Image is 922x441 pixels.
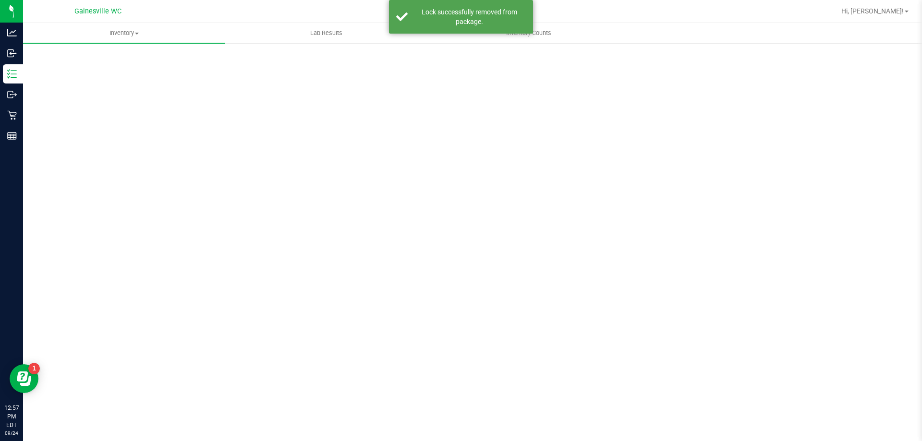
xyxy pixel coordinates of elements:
[7,69,17,79] inline-svg: Inventory
[10,364,38,393] iframe: Resource center
[7,90,17,99] inline-svg: Outbound
[841,7,904,15] span: Hi, [PERSON_NAME]!
[23,23,225,43] a: Inventory
[28,363,40,374] iframe: Resource center unread badge
[7,131,17,141] inline-svg: Reports
[297,29,355,37] span: Lab Results
[4,404,19,429] p: 12:57 PM EDT
[7,48,17,58] inline-svg: Inbound
[7,28,17,37] inline-svg: Analytics
[225,23,427,43] a: Lab Results
[7,110,17,120] inline-svg: Retail
[23,29,225,37] span: Inventory
[413,7,526,26] div: Lock successfully removed from package.
[4,429,19,437] p: 09/24
[74,7,121,15] span: Gainesville WC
